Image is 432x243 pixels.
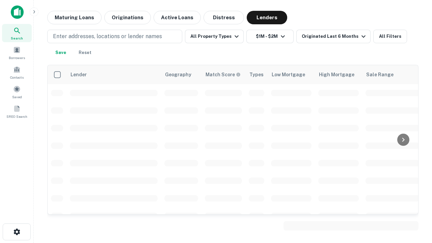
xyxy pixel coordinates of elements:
th: Lender [66,65,161,84]
th: High Mortgage [315,65,362,84]
button: $1M - $2M [246,30,294,43]
th: Types [245,65,268,84]
div: Types [249,71,264,79]
button: Maturing Loans [47,11,102,24]
button: All Property Types [185,30,244,43]
th: Low Mortgage [268,65,315,84]
a: Saved [2,83,32,101]
div: Originated Last 6 Months [302,32,368,40]
iframe: Chat Widget [398,167,432,200]
span: Search [11,35,23,41]
button: Enter addresses, locations or lender names [47,30,182,43]
th: Sale Range [362,65,423,84]
p: Enter addresses, locations or lender names [53,32,162,40]
button: Reset [74,46,96,59]
button: Active Loans [154,11,201,24]
button: All Filters [373,30,407,43]
span: Saved [12,94,22,100]
div: Lender [71,71,87,79]
button: Originations [104,11,151,24]
a: Borrowers [2,44,32,62]
button: Originated Last 6 Months [296,30,371,43]
h6: Match Score [206,71,239,78]
span: Contacts [10,75,24,80]
div: Geography [165,71,191,79]
div: Sale Range [366,71,394,79]
button: Save your search to get updates of matches that match your search criteria. [50,46,72,59]
div: High Mortgage [319,71,354,79]
img: capitalize-icon.png [11,5,24,19]
button: Distress [204,11,244,24]
a: Contacts [2,63,32,81]
th: Geography [161,65,201,84]
a: SREO Search [2,102,32,120]
span: Borrowers [9,55,25,60]
span: SREO Search [6,114,27,119]
button: Lenders [247,11,287,24]
div: Low Mortgage [272,71,305,79]
div: Capitalize uses an advanced AI algorithm to match your search with the best lender. The match sco... [206,71,241,78]
a: Search [2,24,32,42]
th: Capitalize uses an advanced AI algorithm to match your search with the best lender. The match sco... [201,65,245,84]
